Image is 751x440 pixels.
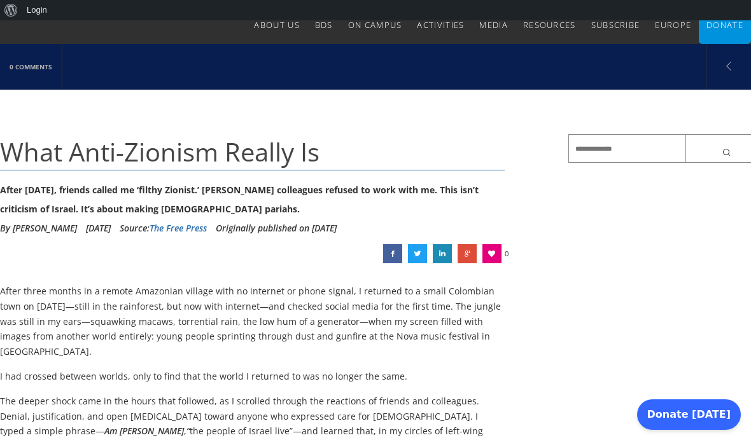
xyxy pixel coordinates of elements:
a: Media [479,6,508,44]
span: About Us [254,19,299,31]
span: On Campus [348,19,402,31]
a: Donate [706,6,743,44]
a: Subscribe [591,6,640,44]
em: “ [186,425,190,437]
a: BDS [315,6,333,44]
span: Donate [706,19,743,31]
a: Resources [523,6,576,44]
a: What Anti-Zionism Really Is [433,244,452,263]
a: Activities [417,6,464,44]
a: On Campus [348,6,402,44]
a: What Anti-Zionism Really Is [383,244,402,263]
a: The Free Press [150,222,207,234]
span: 0 [505,244,509,263]
li: [DATE] [86,219,111,238]
em: Am [PERSON_NAME] [104,425,184,437]
span: Subscribe [591,19,640,31]
a: What Anti-Zionism Really Is [408,244,427,263]
a: About Us [254,6,299,44]
span: Media [479,19,508,31]
a: What Anti-Zionism Really Is [458,244,477,263]
li: Originally published on [DATE] [216,219,337,238]
span: Activities [417,19,464,31]
a: Europe [655,6,691,44]
span: Resources [523,19,576,31]
div: Source: [120,219,207,238]
span: Europe [655,19,691,31]
span: BDS [315,19,333,31]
